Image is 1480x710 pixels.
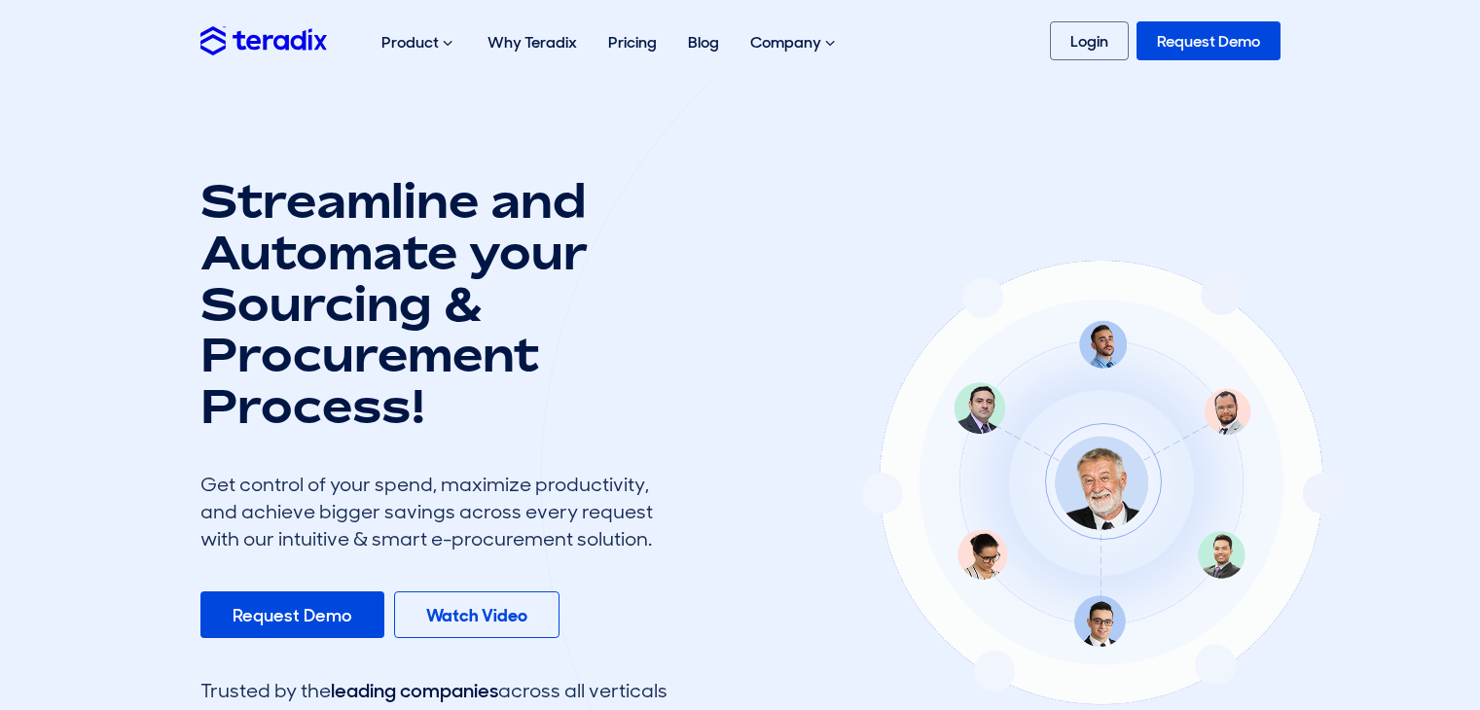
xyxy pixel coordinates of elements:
[593,12,672,73] a: Pricing
[200,175,668,432] h1: Streamline and Automate your Sourcing & Procurement Process!
[200,26,327,54] img: Teradix logo
[472,12,593,73] a: Why Teradix
[200,471,668,552] div: Get control of your spend, maximize productivity, and achieve bigger savings across every request...
[672,12,735,73] a: Blog
[735,12,854,74] div: Company
[200,677,668,704] div: Trusted by the across all verticals
[366,12,472,74] div: Product
[1137,21,1281,60] a: Request Demo
[331,678,498,703] span: leading companies
[426,604,527,627] b: Watch Video
[394,591,560,638] a: Watch Video
[200,591,384,638] a: Request Demo
[1050,21,1129,60] a: Login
